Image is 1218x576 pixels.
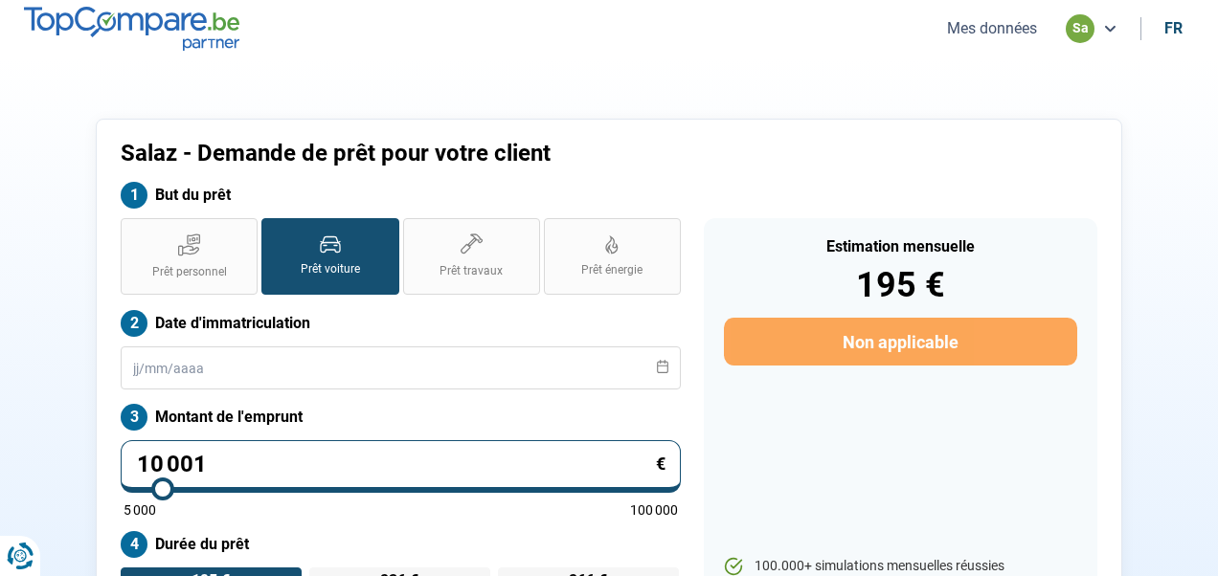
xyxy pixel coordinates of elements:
[121,310,681,337] label: Date d'immatriculation
[301,261,360,277] span: Prêt voiture
[121,140,847,167] h1: Salaz - Demande de prêt pour votre client
[121,404,681,431] label: Montant de l'emprunt
[440,263,503,279] span: Prêt travaux
[124,503,156,517] span: 5 000
[724,268,1077,302] div: 195 €
[1066,14,1094,43] div: sa
[24,7,239,50] img: TopCompare.be
[656,455,665,473] span: €
[724,557,1077,576] li: 100.000+ simulations mensuelles réussies
[581,262,643,278] span: Prêt énergie
[724,318,1077,366] button: Non applicable
[630,503,678,517] span: 100 000
[724,239,1077,255] div: Estimation mensuelle
[152,264,227,280] span: Prêt personnel
[941,18,1043,38] button: Mes données
[121,531,681,558] label: Durée du prêt
[1164,19,1183,37] div: fr
[121,182,681,209] label: But du prêt
[121,346,681,389] input: jj/mm/aaaa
